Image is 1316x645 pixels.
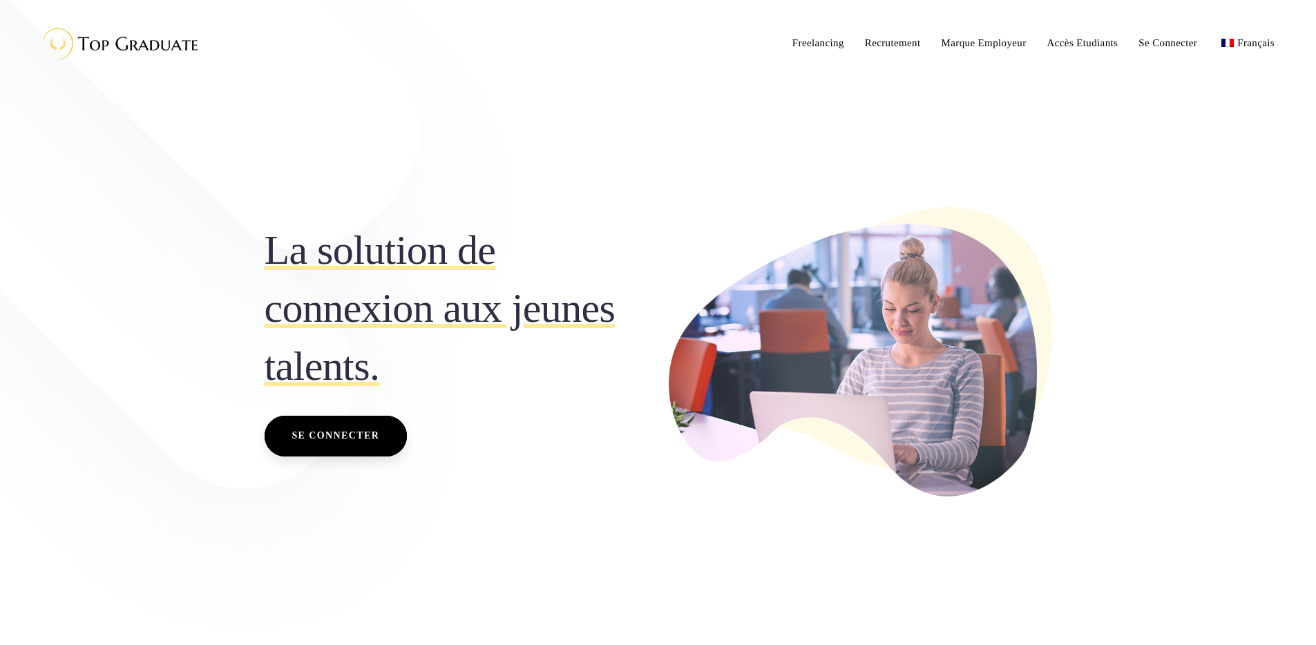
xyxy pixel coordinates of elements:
span: Français [1237,37,1275,48]
span: Se Connecter [1138,37,1197,48]
a: Se connecter [265,416,408,456]
span: Recrutement [865,37,921,48]
img: Top Graduate [31,21,204,66]
span: Freelancing [792,37,844,48]
img: Français [1221,39,1234,47]
span: La solution de connexion aux jeunes talents. [265,221,648,395]
span: Se connecter [292,427,379,445]
span: Accès Etudiants [1047,37,1118,48]
span: Marque Employeur [942,37,1027,48]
